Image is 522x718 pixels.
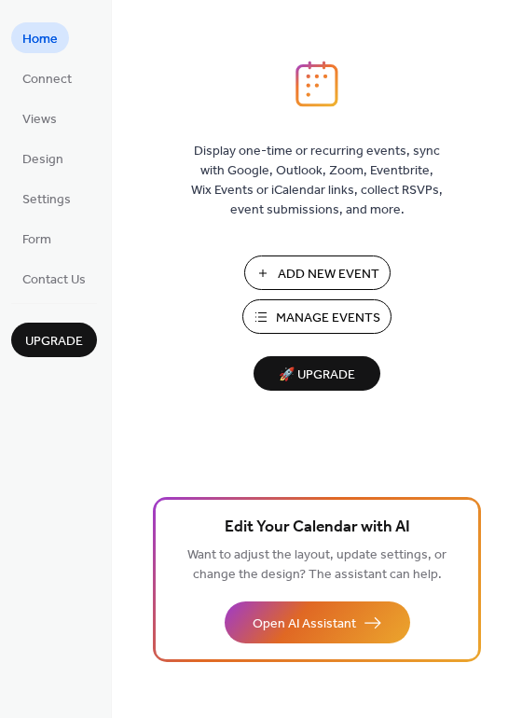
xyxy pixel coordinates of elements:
[253,614,356,634] span: Open AI Assistant
[11,183,82,214] a: Settings
[11,103,68,133] a: Views
[295,61,338,107] img: logo_icon.svg
[265,363,369,388] span: 🚀 Upgrade
[11,22,69,53] a: Home
[22,230,51,250] span: Form
[22,270,86,290] span: Contact Us
[225,601,410,643] button: Open AI Assistant
[244,255,391,290] button: Add New Event
[225,515,410,541] span: Edit Your Calendar with AI
[11,223,62,254] a: Form
[22,30,58,49] span: Home
[254,356,380,391] button: 🚀 Upgrade
[11,263,97,294] a: Contact Us
[22,150,63,170] span: Design
[276,309,380,328] span: Manage Events
[22,110,57,130] span: Views
[22,190,71,210] span: Settings
[278,265,379,284] span: Add New Event
[11,323,97,357] button: Upgrade
[11,143,75,173] a: Design
[11,62,83,93] a: Connect
[242,299,391,334] button: Manage Events
[22,70,72,90] span: Connect
[25,332,83,352] span: Upgrade
[187,543,446,587] span: Want to adjust the layout, update settings, or change the design? The assistant can help.
[191,142,443,220] span: Display one-time or recurring events, sync with Google, Outlook, Zoom, Eventbrite, Wix Events or ...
